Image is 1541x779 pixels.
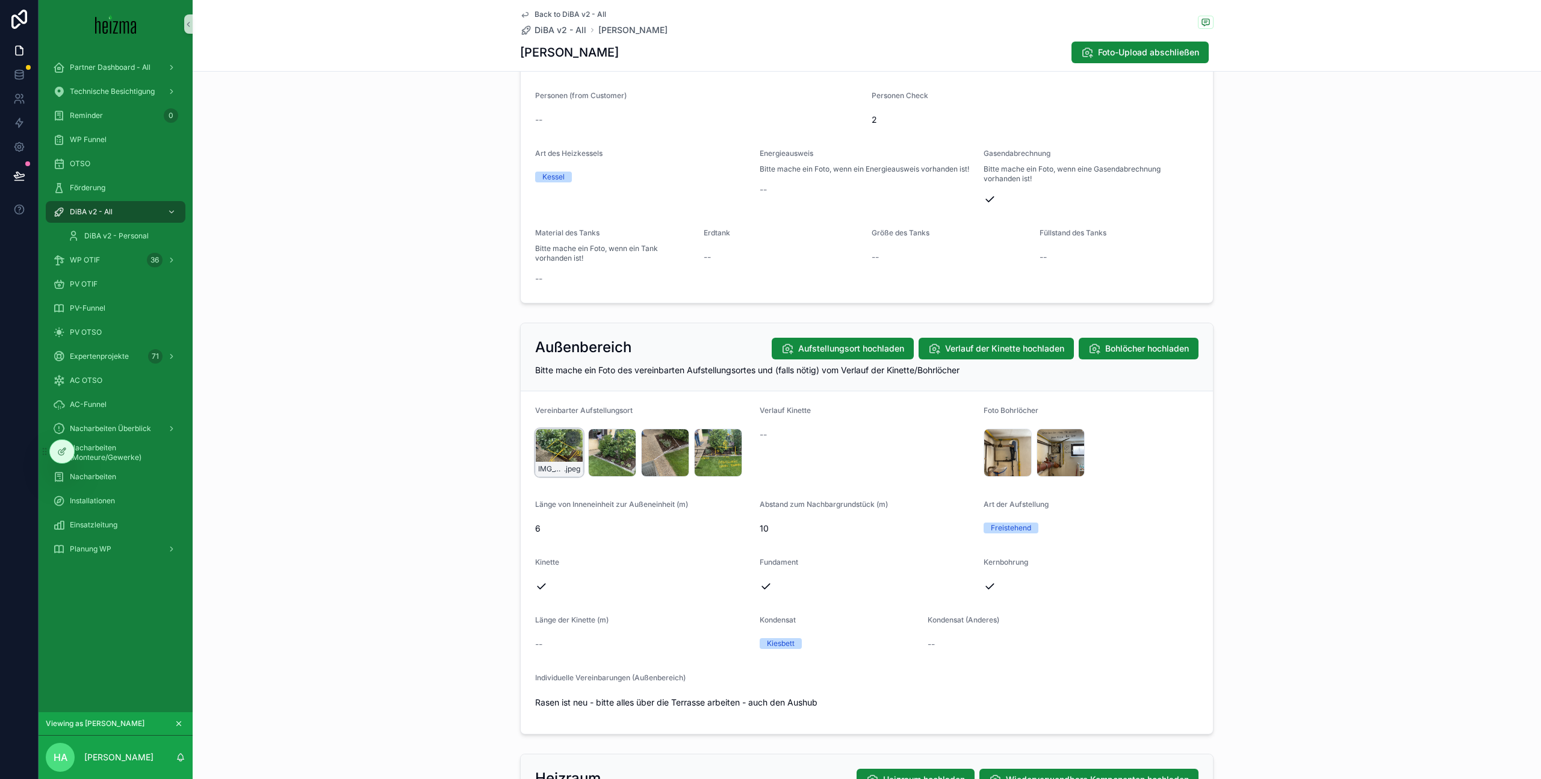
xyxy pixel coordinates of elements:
[945,343,1064,355] span: Verlauf der Kinette hochladen
[46,297,185,319] a: PV-Funnel
[760,615,796,624] span: Kondensat
[46,466,185,488] a: Nacharbeiten
[70,183,105,193] span: Förderung
[46,57,185,78] a: Partner Dashboard - All
[760,500,888,509] span: Abstand zum Nachbargrundstück (m)
[46,442,185,464] a: Nacharbeiten (Monteure/Gewerke)
[535,638,542,650] span: --
[984,406,1038,415] span: Foto Bohrlöcher
[46,249,185,271] a: WP OTIF36
[704,251,711,263] span: --
[46,129,185,151] a: WP Funnel
[872,114,1198,126] span: 2
[70,159,90,169] span: OTSO
[1098,46,1199,58] span: Foto-Upload abschließen
[46,514,185,536] a: Einsatzleitung
[598,24,668,36] a: [PERSON_NAME]
[704,228,730,237] span: Erdtank
[798,343,904,355] span: Aufstellungsort hochladen
[164,108,178,123] div: 0
[46,177,185,199] a: Förderung
[1079,338,1198,359] button: Bohlöcher hochladen
[70,443,173,462] span: Nacharbeiten (Monteure/Gewerke)
[535,673,686,682] span: Individuelle Vereinbarungen (Außenbereich)
[535,24,586,36] span: DiBA v2 - All
[46,370,185,391] a: AC OTSO
[872,228,929,237] span: Größe des Tanks
[70,424,151,433] span: Nacharbeiten Überblick
[872,251,879,263] span: --
[760,164,969,174] span: Bitte mache ein Foto, wenn ein Energieausweis vorhanden ist!
[984,149,1050,158] span: Gasendabrechnung
[535,500,688,509] span: Länge von Inneneinheit zur Außeneinheit (m)
[919,338,1074,359] button: Verlauf der Kinette hochladen
[535,696,1198,709] p: Rasen ist neu - bitte alles über die Terrasse arbeiten - auch den Aushub
[147,253,163,267] div: 36
[70,400,107,409] span: AC-Funnel
[1040,228,1106,237] span: Füllstand des Tanks
[872,91,928,100] span: Personen Check
[535,91,627,100] span: Personen (from Customer)
[60,225,185,247] a: DiBA v2 - Personal
[1105,343,1189,355] span: Bohlöcher hochladen
[984,557,1028,566] span: Kernbohrung
[70,376,102,385] span: AC OTSO
[542,172,565,182] div: Kessel
[70,135,107,144] span: WP Funnel
[984,500,1049,509] span: Art der Aufstellung
[928,615,999,624] span: Kondensat (Anderes)
[991,523,1031,533] div: Freistehend
[70,352,129,361] span: Expertenprojekte
[1071,42,1209,63] button: Foto-Upload abschließen
[984,164,1198,184] span: Bitte mache ein Foto, wenn eine Gasendabrechnung vorhanden ist!
[95,14,137,34] img: App logo
[70,544,111,554] span: Planung WP
[46,490,185,512] a: Installationen
[46,418,185,439] a: Nacharbeiten Überblick
[70,111,103,120] span: Reminder
[535,114,542,126] span: --
[84,231,149,241] span: DiBA v2 - Personal
[535,406,633,415] span: Vereinbarter Aufstellungsort
[564,464,580,474] span: .jpeg
[520,24,586,36] a: DiBA v2 - All
[772,338,914,359] button: Aufstellungsort hochladen
[928,638,935,650] span: --
[46,719,144,728] span: Viewing as [PERSON_NAME]
[46,153,185,175] a: OTSO
[760,429,767,441] span: --
[54,750,67,765] span: HA
[46,105,185,126] a: Reminder0
[535,523,750,535] span: 6
[760,149,813,158] span: Energieausweis
[46,321,185,343] a: PV OTSO
[70,520,117,530] span: Einsatzleitung
[46,538,185,560] a: Planung WP
[760,184,767,196] span: --
[520,10,606,19] a: Back to DiBA v2 - All
[70,63,150,72] span: Partner Dashboard - All
[46,81,185,102] a: Technische Besichtigung
[70,327,102,337] span: PV OTSO
[46,201,185,223] a: DiBA v2 - All
[535,273,542,285] span: --
[70,279,98,289] span: PV OTIF
[148,349,163,364] div: 71
[535,149,603,158] span: Art des Heizkessels
[70,472,116,482] span: Nacharbeiten
[535,365,960,375] span: Bitte mache ein Foto des vereinbarten Aufstellungsortes und (falls nötig) vom Verlauf der Kinette...
[520,44,619,61] h1: [PERSON_NAME]
[84,751,153,763] p: [PERSON_NAME]
[1040,251,1047,263] span: --
[70,303,105,313] span: PV-Funnel
[535,10,606,19] span: Back to DiBA v2 - All
[46,273,185,295] a: PV OTIF
[535,557,559,566] span: Kinette
[535,228,600,237] span: Material des Tanks
[39,48,193,576] div: scrollable content
[760,406,811,415] span: Verlauf Kinette
[46,394,185,415] a: AC-Funnel
[760,523,975,535] span: 10
[767,638,795,649] div: Kiesbett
